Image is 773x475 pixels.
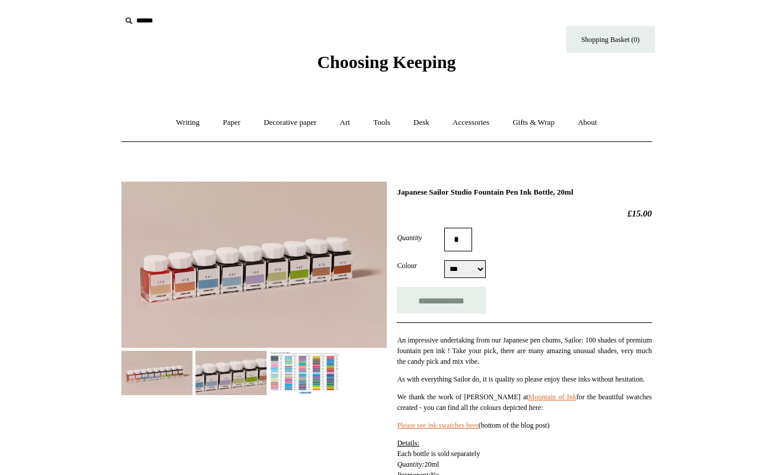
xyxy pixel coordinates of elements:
[212,107,251,138] a: Paper
[566,26,655,53] a: Shopping Basket (0)
[502,107,565,138] a: Gifts & Wrap
[397,232,444,243] label: Quantity
[424,460,439,468] span: 20ml
[195,351,267,395] img: Japanese Sailor Studio Fountain Pen Ink Bottle, 20ml
[317,52,456,72] span: Choosing Keeping
[442,107,500,138] a: Accessories
[397,439,419,447] span: Details:
[329,107,361,138] a: Art
[397,392,652,413] p: We thank the work of [PERSON_NAME] at for the beautiful swatches created - you can find all the c...
[317,62,456,70] a: Choosing Keeping
[270,351,341,395] img: Japanese Sailor Studio Fountain Pen Ink Bottle, 20ml
[397,420,652,431] p: (bottom of the blog post)
[363,107,401,138] a: Tools
[397,421,478,429] a: Please see ink swatches here
[121,351,193,395] img: Japanese Sailor Studio Fountain Pen Ink Bottle, 20ml
[397,208,652,219] h2: £15.00
[121,182,387,348] img: Japanese Sailor Studio Fountain Pen Ink Bottle, 20ml
[397,335,652,367] p: An impressive undertaking from our Japanese pen chums, Sailor: 100 shades of premium fountain pen...
[567,107,608,138] a: About
[397,188,652,197] h1: Japanese Sailor Studio Fountain Pen Ink Bottle, 20ml
[397,260,444,271] label: Colour
[253,107,327,138] a: Decorative paper
[397,374,652,384] p: As with everything Sailor do, it is quality so please enjoy these inks without hesitation.
[397,460,424,468] em: Quantity:
[403,107,440,138] a: Desk
[528,393,576,401] a: Mountain of Ink
[165,107,210,138] a: Writing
